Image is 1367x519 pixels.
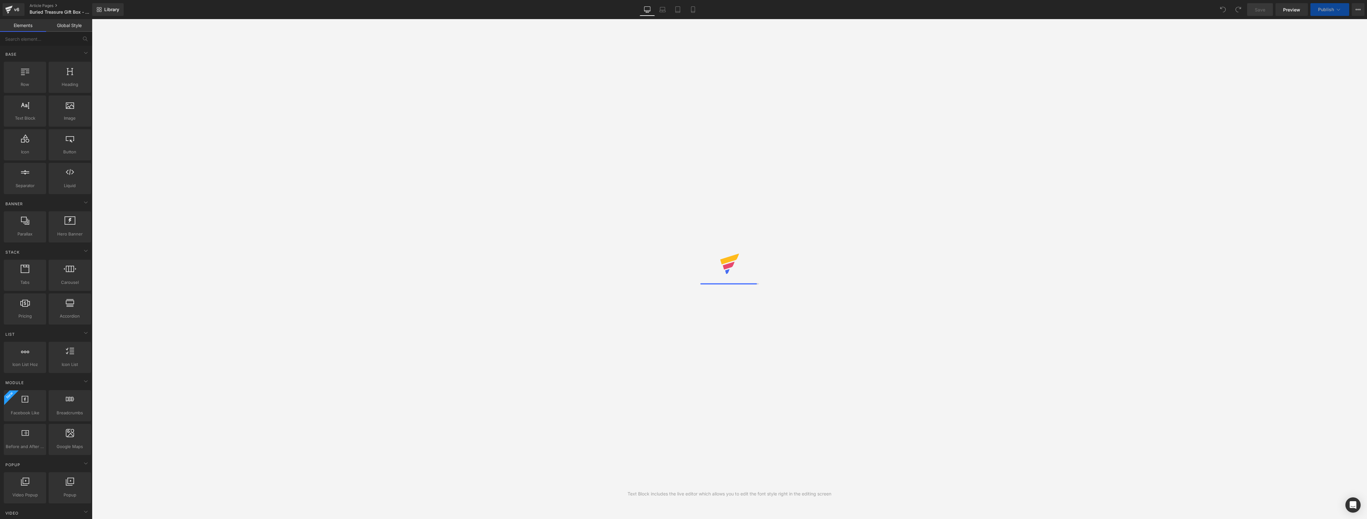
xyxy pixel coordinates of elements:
button: Undo [1217,3,1229,16]
a: Global Style [46,19,92,32]
a: Preview [1275,3,1308,16]
span: Google Maps [51,443,89,450]
span: Hero Banner [51,231,89,237]
span: Video Popup [6,492,44,498]
span: Carousel [51,279,89,286]
a: Laptop [655,3,670,16]
span: Pricing [6,313,44,319]
span: Icon List Hoz [6,361,44,368]
div: v6 [13,5,21,14]
span: Accordion [51,313,89,319]
a: New Library [92,3,124,16]
span: Row [6,81,44,88]
span: Text Block [6,115,44,122]
a: Desktop [640,3,655,16]
span: Stack [5,249,20,255]
span: Popup [5,462,21,468]
span: Module [5,380,24,386]
a: Article Pages [30,3,103,8]
button: More [1352,3,1364,16]
span: Save [1255,6,1265,13]
div: Open Intercom Messenger [1345,497,1361,513]
span: Buried Treasure Gift Box - Create & Make [30,10,91,15]
button: Redo [1232,3,1245,16]
span: Popup [51,492,89,498]
span: List [5,331,16,337]
span: Heading [51,81,89,88]
button: Publish [1310,3,1349,16]
span: Publish [1318,7,1334,12]
span: Breadcrumbs [51,410,89,416]
span: Icon List [51,361,89,368]
a: v6 [3,3,24,16]
a: Mobile [685,3,701,16]
span: Library [104,7,119,12]
span: Video [5,510,19,516]
span: Liquid [51,182,89,189]
span: Parallax [6,231,44,237]
div: Text Block includes the live editor which allows you to edit the font style right in the editing ... [628,490,831,497]
span: Facebook Like [6,410,44,416]
span: Tabs [6,279,44,286]
span: Base [5,51,17,57]
span: Separator [6,182,44,189]
span: Before and After Images [6,443,44,450]
span: Banner [5,201,24,207]
span: Button [51,149,89,155]
a: Tablet [670,3,685,16]
span: Preview [1283,6,1300,13]
span: Image [51,115,89,122]
span: Icon [6,149,44,155]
